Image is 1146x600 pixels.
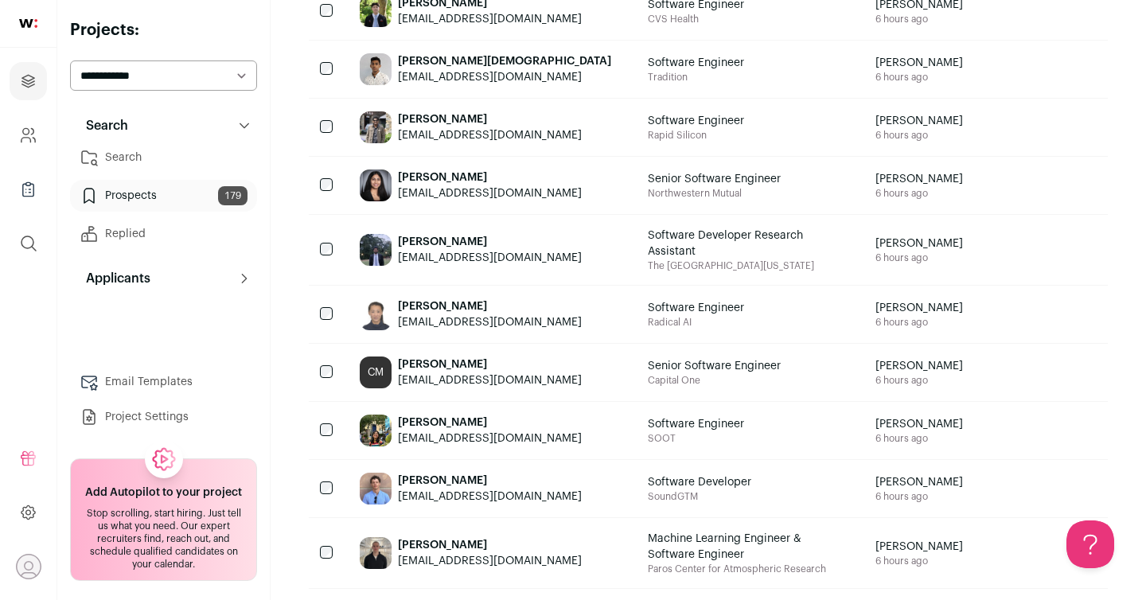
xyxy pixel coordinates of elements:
[10,116,47,154] a: Company and ATS Settings
[875,71,963,84] span: 6 hours ago
[218,186,248,205] span: 179
[875,539,963,555] span: [PERSON_NAME]
[648,259,839,272] span: The [GEOGRAPHIC_DATA][US_STATE]
[398,537,582,553] div: [PERSON_NAME]
[398,431,582,446] div: [EMAIL_ADDRESS][DOMAIN_NAME]
[875,432,963,445] span: 6 hours ago
[19,19,37,28] img: wellfound-shorthand-0d5821cbd27db2630d0214b213865d53afaa358527fdda9d0ea32b1df1b89c2c.svg
[648,563,839,575] span: Paros Center for Atmospheric Research
[648,171,781,187] span: Senior Software Engineer
[398,111,582,127] div: [PERSON_NAME]
[648,129,744,142] span: Rapid Silicon
[875,129,963,142] span: 6 hours ago
[10,62,47,100] a: Projects
[1066,520,1114,568] iframe: Help Scout Beacon - Open
[360,111,392,143] img: 77fa3c92d9c86c0db8a45995d83a1c0fbba794a1ac20753163e593017fe491a1
[875,55,963,71] span: [PERSON_NAME]
[648,358,781,374] span: Senior Software Engineer
[648,187,781,200] span: Northwestern Mutual
[70,458,257,581] a: Add Autopilot to your project Stop scrolling, start hiring. Just tell us what you need. Our exper...
[398,473,582,489] div: [PERSON_NAME]
[875,236,963,251] span: [PERSON_NAME]
[398,372,582,388] div: [EMAIL_ADDRESS][DOMAIN_NAME]
[398,169,582,185] div: [PERSON_NAME]
[875,113,963,129] span: [PERSON_NAME]
[70,180,257,212] a: Prospects179
[875,171,963,187] span: [PERSON_NAME]
[648,416,744,432] span: Software Engineer
[875,187,963,200] span: 6 hours ago
[398,11,582,27] div: [EMAIL_ADDRESS][DOMAIN_NAME]
[360,415,392,446] img: 7352af54ca056511551b2e60e1f26e46b3ceb4306f2dd4ee909f929a470a6558
[875,474,963,490] span: [PERSON_NAME]
[398,250,582,266] div: [EMAIL_ADDRESS][DOMAIN_NAME]
[398,314,582,330] div: [EMAIL_ADDRESS][DOMAIN_NAME]
[398,298,582,314] div: [PERSON_NAME]
[648,113,744,129] span: Software Engineer
[398,53,611,69] div: [PERSON_NAME][DEMOGRAPHIC_DATA]
[360,234,392,266] img: e51eb221d247eec7794365a74fc06ac6820b2410410896486af65abd9943ff18
[80,507,247,571] div: Stop scrolling, start hiring. Just tell us what you need. Our expert recruiters find, reach out, ...
[648,71,744,84] span: Tradition
[360,53,392,85] img: 623b3a84cbcac0a23727f0226773af6763adb385af839e65cc65a093beab42dd
[70,218,257,250] a: Replied
[648,474,751,490] span: Software Developer
[648,432,744,445] span: SOOT
[398,127,582,143] div: [EMAIL_ADDRESS][DOMAIN_NAME]
[648,13,744,25] span: CVS Health
[875,416,963,432] span: [PERSON_NAME]
[70,366,257,398] a: Email Templates
[398,553,582,569] div: [EMAIL_ADDRESS][DOMAIN_NAME]
[360,537,392,569] img: 1099211ba8f2febc32cea3761b8d591f6a2ca6ec9d43b4f64c2401ffc082761c
[648,228,839,259] span: Software Developer Research Assistant
[70,401,257,433] a: Project Settings
[360,356,392,388] div: CM
[360,169,392,201] img: e0c09abb370cc4050e6ec453c06d24da8b63a51eae2ce64427e2ddadcc422529
[875,251,963,264] span: 6 hours ago
[648,55,744,71] span: Software Engineer
[76,269,150,288] p: Applicants
[76,116,128,135] p: Search
[648,316,744,329] span: Radical AI
[10,170,47,208] a: Company Lists
[16,554,41,579] button: Open dropdown
[875,358,963,374] span: [PERSON_NAME]
[875,13,963,25] span: 6 hours ago
[398,234,582,250] div: [PERSON_NAME]
[875,490,963,503] span: 6 hours ago
[875,374,963,387] span: 6 hours ago
[875,316,963,329] span: 6 hours ago
[360,298,392,330] img: 763c6c93ef6d477f3aec510c87ef7f61d3da6737a32db71377d37f7422e5d6aa
[70,142,257,173] a: Search
[70,19,257,41] h2: Projects:
[398,69,611,85] div: [EMAIL_ADDRESS][DOMAIN_NAME]
[648,374,781,387] span: Capital One
[648,300,744,316] span: Software Engineer
[648,490,751,503] span: SoundGTM
[648,531,839,563] span: Machine Learning Engineer & Software Engineer
[360,473,392,505] img: b82c3fa7648dc6cda5c8cc11acf8b4b7acdfca1a755c037b996fbb2f9bcb6129
[398,415,582,431] div: [PERSON_NAME]
[70,263,257,294] button: Applicants
[70,110,257,142] button: Search
[85,485,242,501] h2: Add Autopilot to your project
[875,300,963,316] span: [PERSON_NAME]
[398,185,582,201] div: [EMAIL_ADDRESS][DOMAIN_NAME]
[398,489,582,505] div: [EMAIL_ADDRESS][DOMAIN_NAME]
[875,555,963,567] span: 6 hours ago
[398,356,582,372] div: [PERSON_NAME]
